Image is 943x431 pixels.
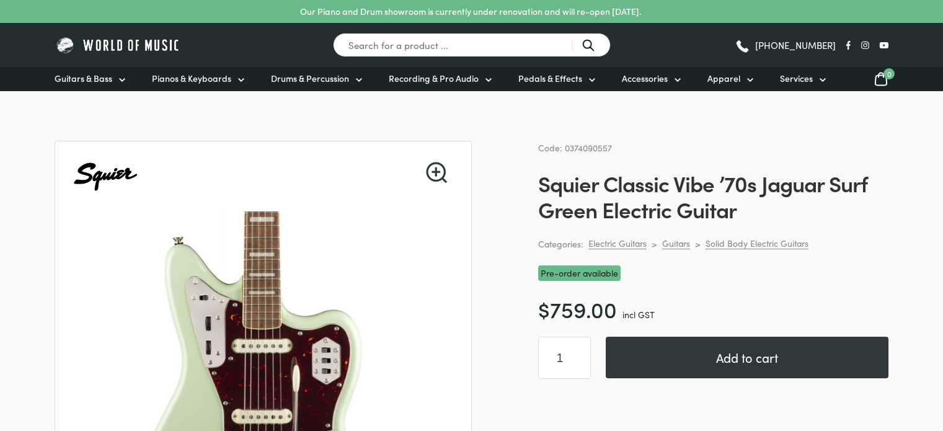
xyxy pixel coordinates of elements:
span: Code: 0374090557 [538,141,612,154]
span: Categories: [538,237,583,251]
span: Pedals & Effects [518,72,582,85]
iframe: Chat with our support team [763,295,943,431]
a: [PHONE_NUMBER] [735,36,836,55]
span: incl GST [622,308,655,321]
button: Add to cart [606,337,888,378]
span: Apparel [707,72,740,85]
input: Product quantity [538,337,591,379]
span: $ [538,293,550,324]
bdi: 759.00 [538,293,617,324]
iframe: PayPal [538,394,888,428]
div: > [652,238,657,249]
a: Guitars [662,238,690,249]
span: Drums & Percussion [271,72,349,85]
input: Search for a product ... [333,33,611,57]
h1: Squier Classic Vibe ’70s Jaguar Surf Green Electric Guitar [538,170,888,222]
span: Services [780,72,813,85]
span: [PHONE_NUMBER] [755,40,836,50]
a: Electric Guitars [588,238,647,249]
span: 0 [883,68,895,79]
img: Squier [70,141,141,212]
a: View full-screen image gallery [426,162,447,183]
p: Our Piano and Drum showroom is currently under renovation and will re-open [DATE]. [300,5,641,18]
a: Solid Body Electric Guitars [706,238,808,249]
img: World of Music [55,35,182,55]
span: Pianos & Keyboards [152,72,231,85]
span: Pre-order available [538,265,621,281]
span: Guitars & Bass [55,72,112,85]
span: Recording & Pro Audio [389,72,479,85]
div: > [695,238,701,249]
span: Accessories [622,72,668,85]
